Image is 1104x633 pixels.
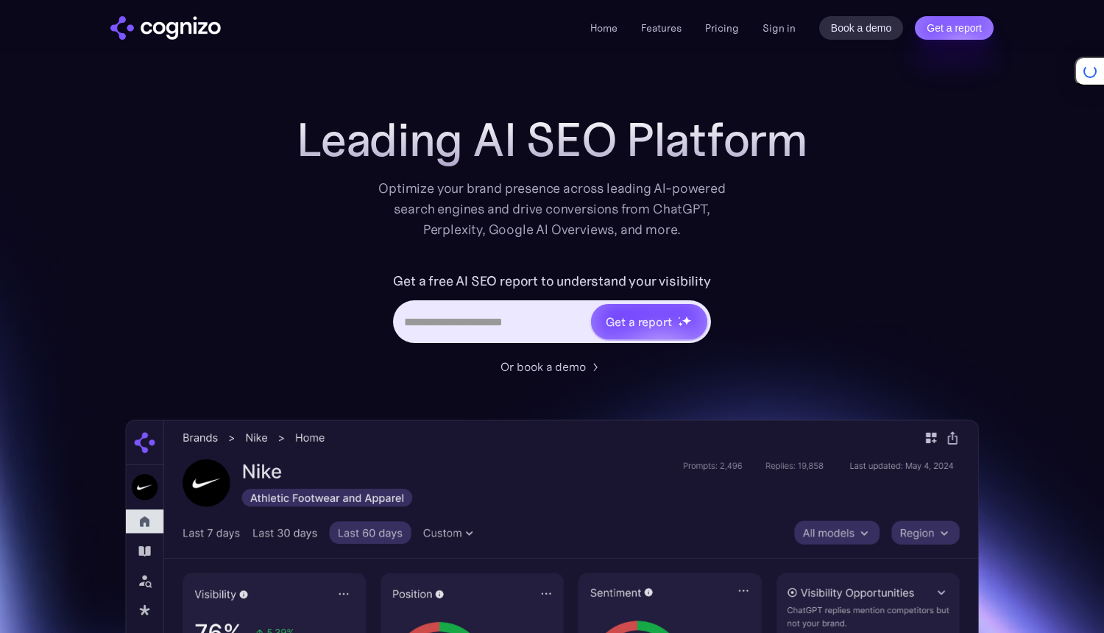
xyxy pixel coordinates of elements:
a: Features [641,21,682,35]
img: star [682,316,691,325]
img: cognizo logo [110,16,221,40]
div: Get a report [606,313,672,330]
a: Get a reportstarstarstar [590,303,709,341]
a: Home [590,21,618,35]
a: Book a demo [819,16,904,40]
label: Get a free AI SEO report to understand your visibility [393,269,710,293]
a: Pricing [705,21,739,35]
img: star [678,322,683,327]
form: Hero URL Input Form [393,269,710,350]
div: Optimize your brand presence across leading AI-powered search engines and drive conversions from ... [371,178,733,240]
a: Sign in [762,19,796,37]
div: Or book a demo [500,358,586,375]
img: star [678,316,680,319]
a: Or book a demo [500,358,604,375]
h1: Leading AI SEO Platform [297,113,807,166]
a: home [110,16,221,40]
a: Get a report [915,16,994,40]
